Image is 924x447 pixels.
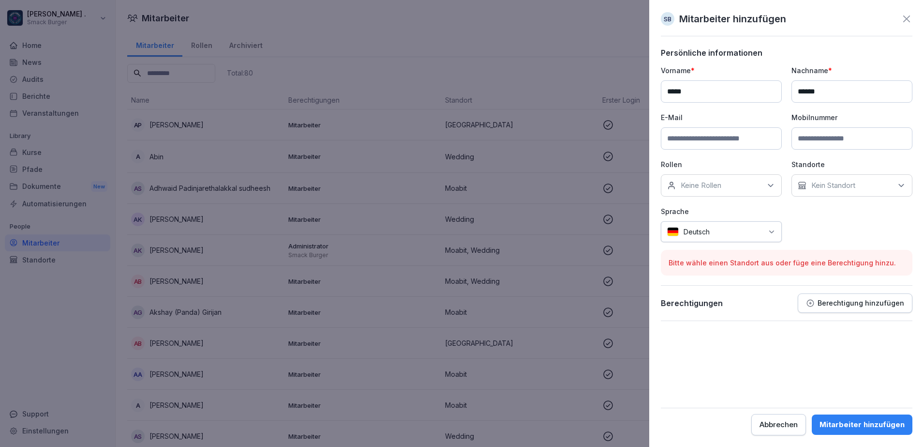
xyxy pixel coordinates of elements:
p: Bitte wähle einen Standort aus oder füge eine Berechtigung hinzu. [669,258,905,268]
p: Mobilnummer [791,112,912,123]
button: Abbrechen [751,414,806,435]
p: Sprache [661,206,782,216]
button: Berechtigung hinzufügen [798,293,912,313]
p: Berechtigungen [661,298,723,308]
p: Rollen [661,159,782,170]
p: Standorte [791,159,912,170]
button: Mitarbeiter hinzufügen [812,415,912,435]
p: Mitarbeiter hinzufügen [679,12,786,26]
img: de.svg [667,227,679,236]
p: Kein Standort [811,181,855,190]
p: Berechtigung hinzufügen [818,299,904,307]
p: Nachname [791,65,912,76]
p: Persönliche informationen [661,48,912,58]
div: SB [661,12,674,26]
p: E-Mail [661,112,782,123]
div: Abbrechen [760,419,798,430]
div: Mitarbeiter hinzufügen [820,419,905,430]
p: Vorname [661,65,782,76]
p: Keine Rollen [681,181,721,190]
div: Deutsch [661,221,782,242]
